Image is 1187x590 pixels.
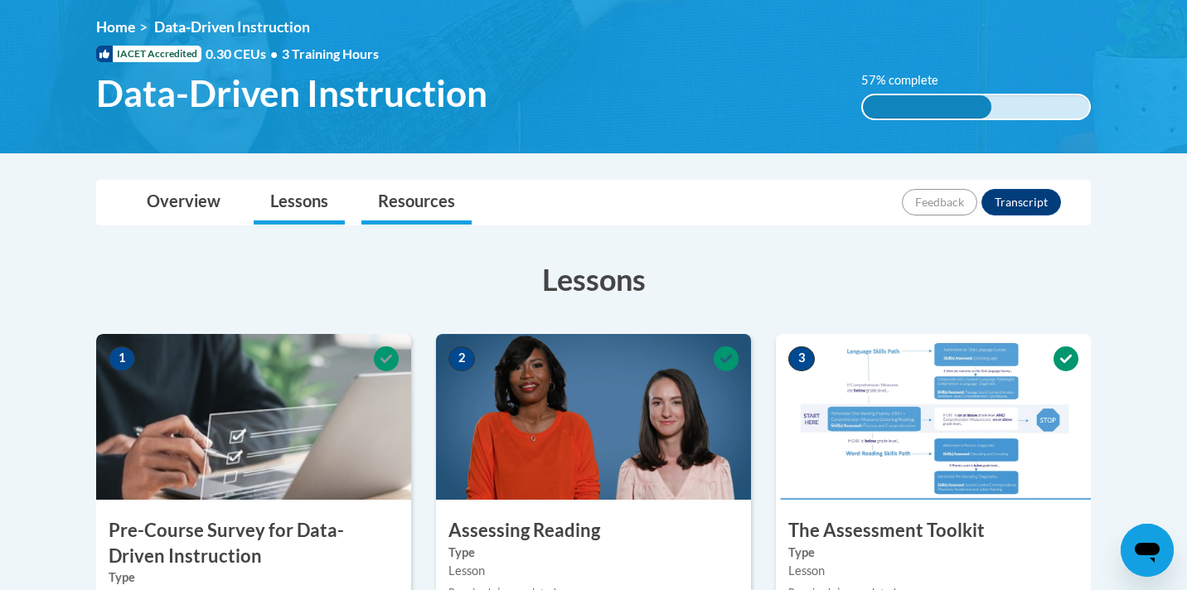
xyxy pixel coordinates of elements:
iframe: Button to launch messaging window [1121,524,1174,577]
span: 1 [109,346,135,371]
h3: Assessing Reading [436,518,751,544]
span: 3 Training Hours [282,46,379,61]
button: Feedback [902,189,977,215]
span: • [270,46,278,61]
span: Data-Driven Instruction [154,18,310,36]
a: Home [96,18,135,36]
span: 3 [788,346,815,371]
img: Course Image [96,334,411,500]
div: 57% complete [863,95,992,118]
a: Lessons [254,181,345,225]
div: Lesson [788,562,1078,580]
a: Resources [361,181,472,225]
button: Transcript [981,189,1061,215]
span: 2 [448,346,475,371]
img: Course Image [436,334,751,500]
label: Type [448,544,739,562]
label: Type [788,544,1078,562]
div: Lesson [448,562,739,580]
label: Type [109,568,399,587]
span: 0.30 CEUs [206,45,282,63]
a: Overview [130,181,237,225]
span: Data-Driven Instruction [96,71,487,115]
h3: Lessons [96,259,1091,300]
label: 57% complete [861,71,957,89]
h3: Pre-Course Survey for Data-Driven Instruction [96,518,411,569]
h3: The Assessment Toolkit [776,518,1091,544]
span: IACET Accredited [96,46,201,62]
img: Course Image [776,334,1091,500]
